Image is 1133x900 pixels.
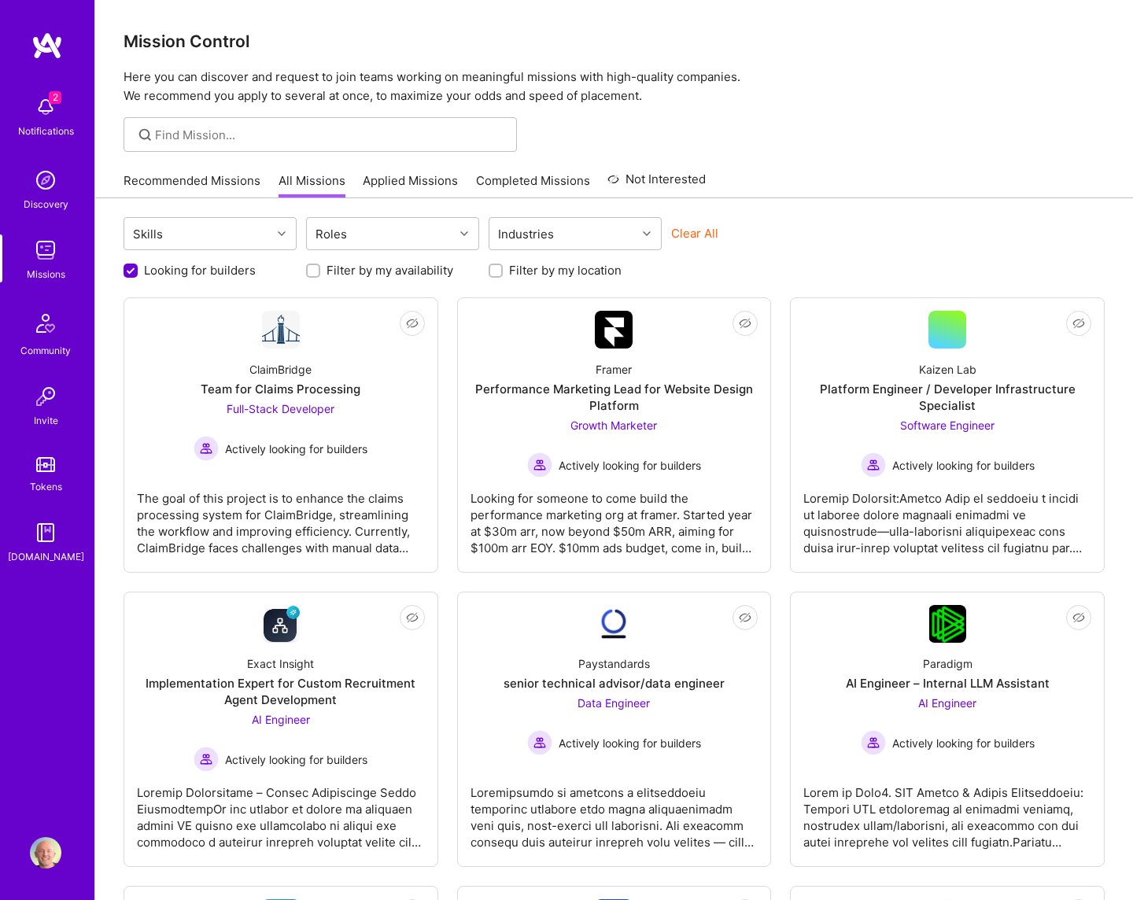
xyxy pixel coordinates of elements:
span: Actively looking for builders [225,441,367,457]
div: Framer [596,361,632,378]
div: Notifications [18,123,74,139]
label: Filter by my location [509,262,622,278]
span: Data Engineer [578,696,650,710]
i: icon Chevron [643,230,651,238]
img: Invite [30,381,61,412]
a: Company LogoExact InsightImplementation Expert for Custom Recruitment Agent DevelopmentAI Enginee... [137,605,425,854]
div: Team for Claims Processing [201,381,360,397]
div: Loremipsumdo si ametcons a elitseddoeiu temporinc utlabore etdo magna aliquaenimadm veni quis, no... [471,772,758,850]
img: bell [30,91,61,123]
button: Clear All [671,225,718,242]
div: Skills [129,223,167,245]
div: Tokens [30,478,62,495]
span: Growth Marketer [570,419,657,432]
i: icon EyeClosed [739,317,751,330]
a: Company LogoPaystandardssenior technical advisor/data engineerData Engineer Actively looking for ... [471,605,758,854]
span: Actively looking for builders [559,735,701,751]
div: senior technical advisor/data engineer [504,675,725,692]
a: Kaizen LabPlatform Engineer / Developer Infrastructure SpecialistSoftware Engineer Actively looki... [803,311,1091,559]
img: Actively looking for builders [194,747,219,772]
a: Company LogoClaimBridgeTeam for Claims ProcessingFull-Stack Developer Actively looking for builde... [137,311,425,559]
a: Company LogoParadigmAI Engineer – Internal LLM AssistantAI Engineer Actively looking for builders... [803,605,1091,854]
label: Looking for builders [144,262,256,278]
div: Lorem ip Dolo4. SIT Ametco & Adipis Elitseddoeiu: Tempori UTL etdoloremag al enimadmi veniamq, no... [803,772,1091,850]
i: icon EyeClosed [406,317,419,330]
div: Missions [27,266,65,282]
span: AI Engineer [252,713,310,726]
span: 2 [49,91,61,104]
span: Actively looking for builders [225,751,367,768]
a: Completed Missions [476,172,590,198]
a: Company LogoFramerPerformance Marketing Lead for Website Design PlatformGrowth Marketer Actively ... [471,311,758,559]
a: Recommended Missions [124,172,260,198]
span: Full-Stack Developer [227,402,334,415]
a: Applied Missions [363,172,458,198]
a: Not Interested [607,170,706,198]
img: tokens [36,457,55,472]
div: [DOMAIN_NAME] [8,548,84,565]
img: discovery [30,164,61,196]
span: Software Engineer [900,419,995,432]
div: Exact Insight [247,655,314,672]
img: User Avatar [30,837,61,869]
img: teamwork [30,234,61,266]
div: Invite [34,412,58,429]
i: icon EyeClosed [1072,611,1085,624]
div: Loremip Dolorsit:Ametco Adip el seddoeiu t incidi ut laboree dolore magnaali enimadmi ve quisnost... [803,478,1091,556]
img: guide book [30,517,61,548]
div: Platform Engineer / Developer Infrastructure Specialist [803,381,1091,414]
img: Actively looking for builders [861,452,886,478]
i: icon SearchGrey [136,126,154,144]
div: Paystandards [578,655,650,672]
img: Company Logo [929,605,966,643]
img: Company Logo [595,605,633,643]
i: icon EyeClosed [739,611,751,624]
img: Actively looking for builders [861,730,886,755]
a: User Avatar [26,837,65,869]
div: The goal of this project is to enhance the claims processing system for ClaimBridge, streamlining... [137,478,425,556]
img: logo [31,31,63,60]
img: Company Logo [262,605,300,643]
span: AI Engineer [918,696,976,710]
div: Community [20,342,71,359]
i: icon Chevron [278,230,286,238]
h3: Mission Control [124,31,1105,51]
a: All Missions [279,172,345,198]
img: Actively looking for builders [194,436,219,461]
input: Find Mission... [155,127,505,143]
p: Here you can discover and request to join teams working on meaningful missions with high-quality ... [124,68,1105,105]
i: icon EyeClosed [406,611,419,624]
div: Loremip Dolorsitame – Consec Adipiscinge Seddo EiusmodtempOr inc utlabor et dolore ma aliquaen ad... [137,772,425,850]
div: Performance Marketing Lead for Website Design Platform [471,381,758,414]
div: Industries [494,223,558,245]
div: Roles [312,223,351,245]
div: Kaizen Lab [919,361,976,378]
div: AI Engineer – Internal LLM Assistant [846,675,1050,692]
img: Actively looking for builders [527,452,552,478]
i: icon Chevron [460,230,468,238]
img: Company Logo [595,311,633,349]
span: Actively looking for builders [892,735,1035,751]
div: Discovery [24,196,68,212]
img: Actively looking for builders [527,730,552,755]
div: Implementation Expert for Custom Recruitment Agent Development [137,675,425,708]
div: Looking for someone to come build the performance marketing org at framer. Started year at $30m a... [471,478,758,556]
span: Actively looking for builders [559,457,701,474]
img: Company Logo [262,311,300,349]
i: icon EyeClosed [1072,317,1085,330]
img: Community [27,304,65,342]
span: Actively looking for builders [892,457,1035,474]
div: ClaimBridge [249,361,312,378]
div: Paradigm [923,655,972,672]
label: Filter by my availability [327,262,453,278]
